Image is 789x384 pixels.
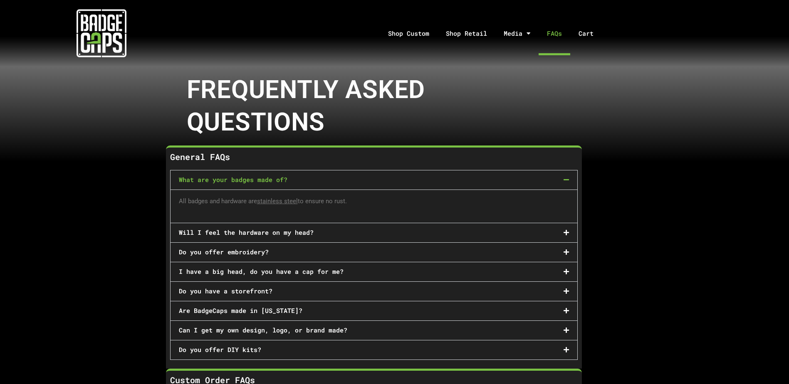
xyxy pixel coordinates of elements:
a: Do you offer embroidery? [179,248,269,256]
div: Do you offer embroidery? [171,243,577,262]
div: What are your badges made of? [171,170,577,190]
a: Cart [570,12,612,55]
p: All badges and hardware are to ensure no rust. [179,196,569,207]
a: Are BadgeCaps made in [US_STATE]? [179,306,302,315]
a: What are your badges made of? [179,175,287,184]
a: Media [495,12,539,55]
a: I have a big head, do you have a cap for me? [179,267,344,276]
iframe: Chat Widget [747,344,789,384]
a: Will I feel the hardware on my head? [179,228,314,236]
h5: General FAQs [170,152,578,162]
div: Do you have a storefront? [171,282,577,301]
h2: Frequently Asked Questions [187,74,474,138]
a: Shop Custom [380,12,438,55]
div: I have a big head, do you have a cap for me? [171,262,577,281]
a: Do you offer DIY kits? [179,345,261,354]
a: Shop Retail [438,12,495,55]
a: FAQs [539,12,570,55]
img: badgecaps white logo with green acccent [77,8,126,58]
a: stainless steel [257,197,298,205]
div: Can I get my own design, logo, or brand made? [171,321,577,340]
a: Can I get my own design, logo, or brand made? [179,326,347,334]
div: What are your badges made of? [171,190,577,223]
div: Will I feel the hardware on my head? [171,223,577,242]
nav: Menu [203,12,789,55]
a: Do you have a storefront? [179,287,272,295]
div: Do you offer DIY kits? [171,340,577,359]
div: Are BadgeCaps made in [US_STATE]? [171,301,577,320]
